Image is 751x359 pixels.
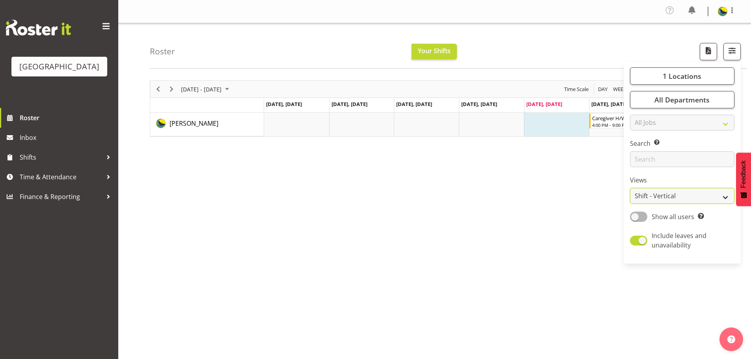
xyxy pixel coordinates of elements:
[718,7,727,16] img: gemma-hall22491374b5f274993ff8414464fec47f.png
[150,113,264,136] td: Gemma Hall resource
[20,151,102,163] span: Shifts
[592,122,652,128] div: 4:00 PM - 9:00 PM
[612,84,627,94] span: Week
[740,160,747,188] span: Feedback
[170,119,218,128] a: [PERSON_NAME]
[736,153,751,206] button: Feedback - Show survey
[6,20,71,35] img: Rosterit website logo
[418,47,451,55] span: Your Shifts
[597,84,608,94] span: Day
[563,84,590,94] button: Time Scale
[700,43,717,60] button: Download a PDF of the roster according to the set date range.
[630,91,734,108] button: All Departments
[264,113,719,136] table: Timeline Week of August 29, 2025
[526,100,562,108] span: [DATE], [DATE]
[652,231,706,249] span: Include leaves and unavailability
[591,100,627,108] span: [DATE], [DATE]
[563,84,589,94] span: Time Scale
[332,100,367,108] span: [DATE], [DATE]
[630,139,734,148] label: Search
[266,100,302,108] span: [DATE], [DATE]
[654,95,710,104] span: All Departments
[20,112,114,124] span: Roster
[597,84,609,94] button: Timeline Day
[652,212,694,221] span: Show all users
[630,67,734,85] button: 1 Locations
[727,335,735,343] img: help-xxl-2.png
[20,191,102,203] span: Finance & Reporting
[151,81,165,97] div: Previous
[153,84,164,94] button: Previous
[589,113,654,128] div: Gemma Hall"s event - Caregiver H/W pm Begin From Saturday, August 30, 2025 at 4:00:00 PM GMT+12:0...
[612,84,628,94] button: Timeline Week
[592,114,652,122] div: Caregiver H/W pm
[166,84,177,94] button: Next
[723,43,741,60] button: Filter Shifts
[150,80,719,137] div: Timeline Week of August 29, 2025
[461,100,497,108] span: [DATE], [DATE]
[630,175,734,185] label: Views
[412,44,457,60] button: Your Shifts
[20,171,102,183] span: Time & Attendance
[150,47,175,56] h4: Roster
[180,84,222,94] span: [DATE] - [DATE]
[20,132,114,143] span: Inbox
[19,61,99,73] div: [GEOGRAPHIC_DATA]
[630,151,734,167] input: Search
[165,81,178,97] div: Next
[396,100,432,108] span: [DATE], [DATE]
[663,71,701,81] span: 1 Locations
[180,84,233,94] button: August 25 - 31, 2025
